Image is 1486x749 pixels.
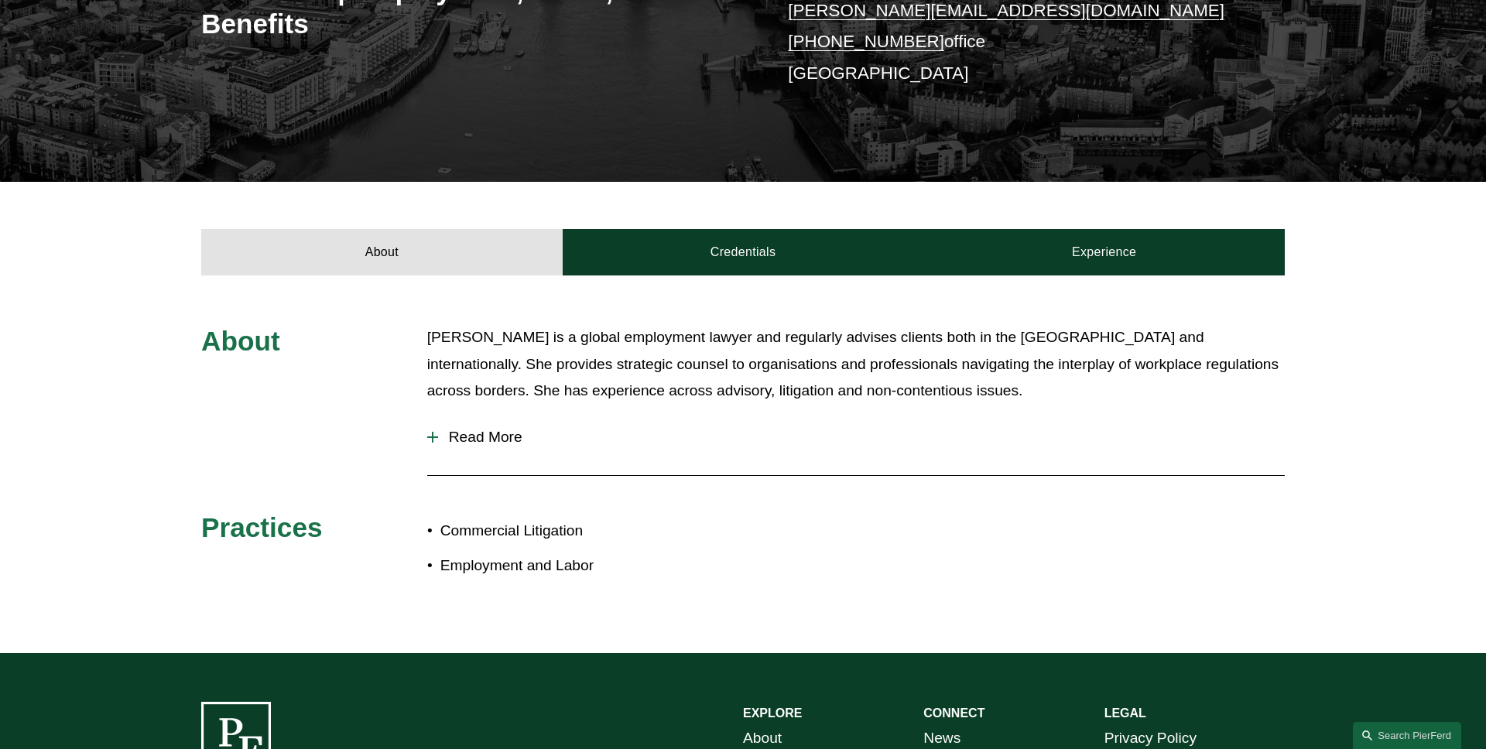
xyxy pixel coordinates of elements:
[440,552,743,580] p: Employment and Labor
[788,1,1224,20] a: [PERSON_NAME][EMAIL_ADDRESS][DOMAIN_NAME]
[743,706,802,720] strong: EXPLORE
[201,512,323,542] span: Practices
[201,229,563,275] a: About
[440,518,743,545] p: Commercial Litigation
[201,326,280,356] span: About
[563,229,924,275] a: Credentials
[438,429,1285,446] span: Read More
[427,417,1285,457] button: Read More
[427,324,1285,405] p: [PERSON_NAME] is a global employment lawyer and regularly advises clients both in the [GEOGRAPHIC...
[1104,706,1146,720] strong: LEGAL
[923,706,984,720] strong: CONNECT
[923,229,1285,275] a: Experience
[1353,722,1461,749] a: Search this site
[788,32,944,51] a: [PHONE_NUMBER]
